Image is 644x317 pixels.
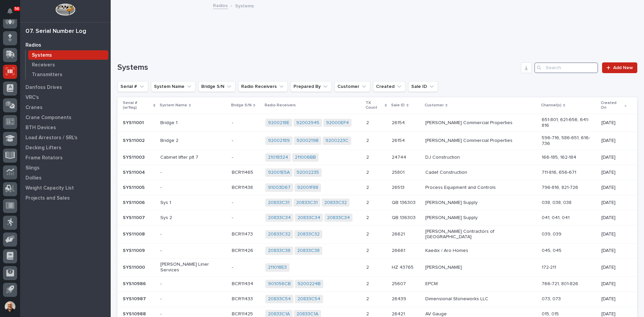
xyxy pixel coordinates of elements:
[425,138,536,144] p: [PERSON_NAME] Commercial Properties
[541,102,561,109] p: Channel(s)
[117,195,637,210] tr: SYS11006SYS11006 Sys 1-- 20833C31 20833C31 20833C32 22 QB 136303QB 136303 [PERSON_NAME] Supply038...
[32,52,52,58] p: Systems
[392,230,406,237] p: 26621
[268,155,288,160] a: 21018324
[3,300,17,314] button: users-avatar
[601,200,627,206] p: [DATE]
[26,50,111,60] a: Systems
[25,125,56,131] p: BTH Devices
[232,119,234,126] p: -
[160,281,226,287] p: -
[123,99,152,112] p: Serial # (w/flag)
[296,120,319,126] a: 92002945
[20,122,111,133] a: BTH Devices
[542,135,596,147] p: 596-716, 586-651, 616-736
[20,92,111,102] a: VRC's
[324,200,347,206] a: 20833C32
[213,1,228,9] a: Radios
[392,263,415,270] p: HZ 43765
[601,99,623,112] p: Created On
[542,311,596,317] p: 015, 015
[20,102,111,112] a: Cranes
[160,262,226,273] p: [PERSON_NAME] Liner Services
[3,4,17,18] button: Notifications
[297,138,319,144] a: 9200219B
[425,170,536,175] p: Cadet Construction
[25,85,62,91] p: Danfoss Drives
[601,185,627,191] p: [DATE]
[425,229,536,240] p: [PERSON_NAME] Contractors of [GEOGRAPHIC_DATA]
[160,155,226,160] p: Cabinet lifter plt 7
[117,150,637,165] tr: SYS11003SYS11003 Cabinet lifter plt 7-- 21018324 211006BB 22 2474424744 DJ Construction166-185, 1...
[160,138,226,144] p: Bridge 2
[425,155,536,160] p: DJ Construction
[601,296,627,302] p: [DATE]
[534,62,598,73] input: Search
[117,180,637,195] tr: SYS11005SYS11005 -BCR11438BCR11438 91003D67 92001F88 22 2651326513 Process Equipment and Controls...
[366,263,370,270] p: 2
[425,200,536,206] p: [PERSON_NAME] Supply
[366,280,370,287] p: 2
[392,280,407,287] p: 25607
[123,247,146,254] p: SYS11009
[542,155,596,160] p: 166-185, 162-184
[392,153,408,160] p: 24744
[117,114,637,132] tr: SYS11001SYS11001 Bridge 1-- 9200218E 92002945 92000EF4 22 2615426154 [PERSON_NAME] Commercial Pro...
[542,281,596,287] p: 766-721, 801-826
[160,296,226,302] p: -
[601,170,627,175] p: [DATE]
[326,120,349,126] a: 92000EF4
[366,199,370,206] p: 2
[391,102,405,109] p: Sale ID
[25,175,42,181] p: Dollies
[601,281,627,287] p: [DATE]
[601,215,627,221] p: [DATE]
[20,112,111,122] a: Crane Components
[542,200,596,206] p: 038, 038, 038
[327,215,350,221] a: 20833C34
[425,215,536,221] p: [PERSON_NAME] Supply
[160,248,226,254] p: -
[366,247,370,254] p: 2
[25,28,86,35] div: 07. Serial Number Log
[601,120,627,126] p: [DATE]
[268,170,290,175] a: 92001E5A
[25,105,43,111] p: Cranes
[268,296,291,302] a: 20833C54
[425,281,536,287] p: EPCM
[160,200,226,206] p: Sys 1
[392,199,417,206] p: QB 136303
[613,65,633,70] span: Add New
[26,60,111,69] a: Receivers
[117,210,637,225] tr: SYS11007SYS11007 Sys 2-- 20833C34 20833C34 20833C34 22 QB 136303QB 136303 [PERSON_NAME] Supply041...
[20,133,111,143] a: Load Arrestors / SRL's
[123,199,146,206] p: SYS11006
[25,115,71,121] p: Crane Components
[26,70,111,79] a: Transmitters
[392,119,406,126] p: 26154
[232,247,255,254] p: BCR11426
[123,263,146,270] p: SYS11000
[542,296,596,302] p: 073, 073
[232,214,234,221] p: -
[232,295,254,302] p: BCR11433
[366,99,383,112] p: TX Count
[297,231,320,237] a: 20833C32
[235,2,254,9] p: Systems
[297,185,318,191] a: 92001F88
[25,195,70,201] p: Projects and Sales
[542,231,596,237] p: 039, 039
[20,143,111,153] a: Decking Lifters
[32,62,55,68] p: Receivers
[123,280,147,287] p: SYS10986
[601,311,627,317] p: [DATE]
[232,168,255,175] p: BCR11465
[425,120,536,126] p: [PERSON_NAME] Commercial Properties
[542,170,596,175] p: 711-816, 656-671
[232,230,254,237] p: BCR11473
[542,185,596,191] p: 796-816, 821-726
[25,185,74,191] p: Weight Capacity List
[160,120,226,126] p: Bridge 1
[160,231,226,237] p: -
